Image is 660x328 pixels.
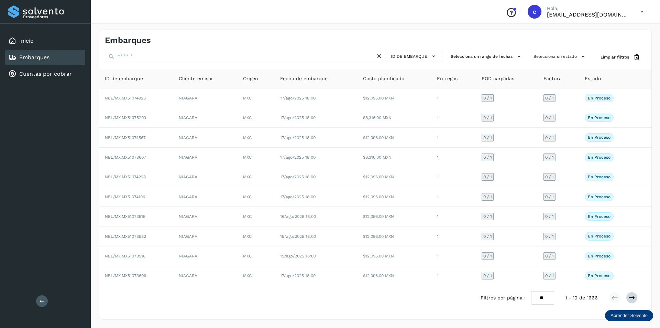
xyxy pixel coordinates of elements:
td: NIAGARA [173,167,238,187]
span: Estado [585,75,601,82]
span: 0 / 1 [545,96,554,100]
span: 0 / 1 [483,195,492,199]
p: En proceso [588,155,610,160]
div: Embarques [5,50,85,65]
td: MXC [238,226,275,246]
span: Factura [543,75,562,82]
td: NIAGARA [173,246,238,266]
td: $12,096.00 MXN [357,167,431,187]
span: 0 / 1 [483,136,492,140]
td: 1 [431,187,476,207]
span: NBL/MX.MX51074228 [105,174,146,179]
td: 1 [431,226,476,246]
span: 17/ago/2025 18:00 [280,96,316,100]
span: NBL/MX.MX51073607 [105,155,146,160]
span: 0 / 1 [545,175,554,179]
p: carlosvazqueztgc@gmail.com [547,11,629,18]
span: 17/ago/2025 18:00 [280,194,316,199]
td: MXC [238,148,275,167]
span: 0 / 1 [545,254,554,258]
span: Origen [243,75,258,82]
span: 0 / 1 [545,155,554,159]
span: POD cargadas [482,75,514,82]
span: 17/ago/2025 18:00 [280,273,316,278]
span: Fecha de embarque [280,75,328,82]
span: 0 / 1 [483,116,492,120]
td: MXC [238,246,275,266]
p: En proceso [588,115,610,120]
span: NBL/MX.MX51073606 [105,273,146,278]
span: NBL/MX.MX51073519 [105,214,145,219]
td: MXC [238,128,275,147]
td: NIAGARA [173,187,238,207]
span: Cliente emisor [179,75,213,82]
td: $12,096.00 MXN [357,207,431,226]
span: 0 / 1 [545,214,554,219]
p: En proceso [588,174,610,179]
span: 0 / 1 [545,116,554,120]
span: Entregas [437,75,458,82]
button: Limpiar filtros [595,51,646,64]
span: 0 / 1 [483,254,492,258]
span: 0 / 1 [483,274,492,278]
td: MXC [238,266,275,285]
td: $8,316.00 MXN [357,108,431,128]
td: $12,096.00 MXN [357,246,431,266]
span: NBL/MX.MX51075293 [105,115,146,120]
td: NIAGARA [173,148,238,167]
p: En proceso [588,254,610,258]
p: Hola, [547,6,629,11]
span: 0 / 1 [483,96,492,100]
a: Cuentas por cobrar [19,71,72,77]
span: NBL/MX.MX51073582 [105,234,146,239]
p: En proceso [588,96,610,100]
td: NIAGARA [173,266,238,285]
span: 15/ago/2025 18:00 [280,254,316,258]
button: Selecciona un estado [531,51,590,62]
span: Limpiar filtros [601,54,629,60]
div: Cuentas por cobrar [5,66,85,82]
span: 17/ago/2025 18:00 [280,155,316,160]
td: 1 [431,148,476,167]
span: NBL/MX.MX51074196 [105,194,145,199]
span: NBL/MX.MX51074567 [105,135,146,140]
td: NIAGARA [173,88,238,108]
td: MXC [238,207,275,226]
td: $12,096.00 MXN [357,226,431,246]
span: 15/ago/2025 18:00 [280,234,316,239]
td: 1 [431,246,476,266]
td: NIAGARA [173,128,238,147]
td: MXC [238,88,275,108]
p: Proveedores [23,14,82,19]
td: MXC [238,167,275,187]
p: En proceso [588,194,610,199]
td: $12,096.00 MXN [357,128,431,147]
span: ID de embarque [105,75,143,82]
td: $12,096.00 MXN [357,88,431,108]
span: 0 / 1 [483,234,492,239]
td: NIAGARA [173,207,238,226]
span: NBL/MX.MX51074926 [105,96,146,100]
p: En proceso [588,273,610,278]
p: En proceso [588,234,610,239]
td: $12,096.00 MXN [357,187,431,207]
p: Aprender Solvento [610,313,648,318]
span: 0 / 1 [483,214,492,219]
span: 1 - 10 de 1666 [565,294,598,301]
p: En proceso [588,214,610,219]
td: $8,316.00 MXN [357,148,431,167]
span: 17/ago/2025 18:00 [280,135,316,140]
span: 0 / 1 [545,195,554,199]
button: Selecciona un rango de fechas [448,51,525,62]
p: En proceso [588,135,610,140]
span: 0 / 1 [483,175,492,179]
span: 0 / 1 [545,234,554,239]
td: 1 [431,207,476,226]
button: ID de embarque [389,51,439,61]
span: 17/ago/2025 18:00 [280,174,316,179]
span: 16/ago/2025 18:00 [280,214,316,219]
span: 0 / 1 [483,155,492,159]
span: Costo planificado [363,75,404,82]
span: 17/ago/2025 18:00 [280,115,316,120]
td: 1 [431,167,476,187]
